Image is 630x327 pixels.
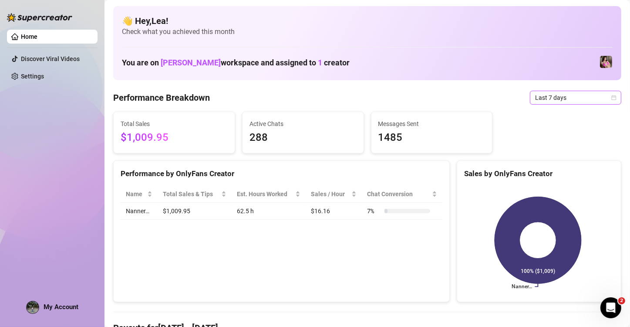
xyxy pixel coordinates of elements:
[367,206,381,216] span: 7 %
[306,186,362,203] th: Sales / Hour
[600,56,612,68] img: Nanner
[611,95,617,100] span: calendar
[21,73,44,80] a: Settings
[378,119,485,129] span: Messages Sent
[158,186,231,203] th: Total Sales & Tips
[122,27,613,37] span: Check what you achieved this month
[163,189,219,199] span: Total Sales & Tips
[122,58,350,68] h1: You are on workspace and assigned to creator
[232,203,306,220] td: 62.5 h
[113,92,210,104] h4: Performance Breakdown
[378,129,485,146] span: 1485
[121,129,228,146] span: $1,009.95
[121,186,158,203] th: Name
[362,186,442,203] th: Chat Conversion
[311,189,350,199] span: Sales / Hour
[27,301,39,313] img: ACg8ocLY_mowUiiko4FbOnsiZNw2QgBo5E1iwE8L6I5D89VSD6Yjp0c=s96-c
[161,58,221,67] span: [PERSON_NAME]
[237,189,293,199] div: Est. Hours Worked
[7,13,72,22] img: logo-BBDzfeDw.svg
[464,168,614,180] div: Sales by OnlyFans Creator
[249,119,357,129] span: Active Chats
[121,203,158,220] td: Nanner…
[121,168,442,180] div: Performance by OnlyFans Creator
[367,189,430,199] span: Chat Conversion
[306,203,362,220] td: $16.16
[122,15,613,27] h4: 👋 Hey, Lea !
[44,303,78,311] span: My Account
[158,203,231,220] td: $1,009.95
[618,297,625,304] span: 2
[318,58,322,67] span: 1
[21,33,37,40] a: Home
[600,297,621,318] iframe: Intercom live chat
[535,91,616,104] span: Last 7 days
[512,284,532,290] text: Nanner…
[249,129,357,146] span: 288
[21,55,80,62] a: Discover Viral Videos
[126,189,145,199] span: Name
[121,119,228,129] span: Total Sales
